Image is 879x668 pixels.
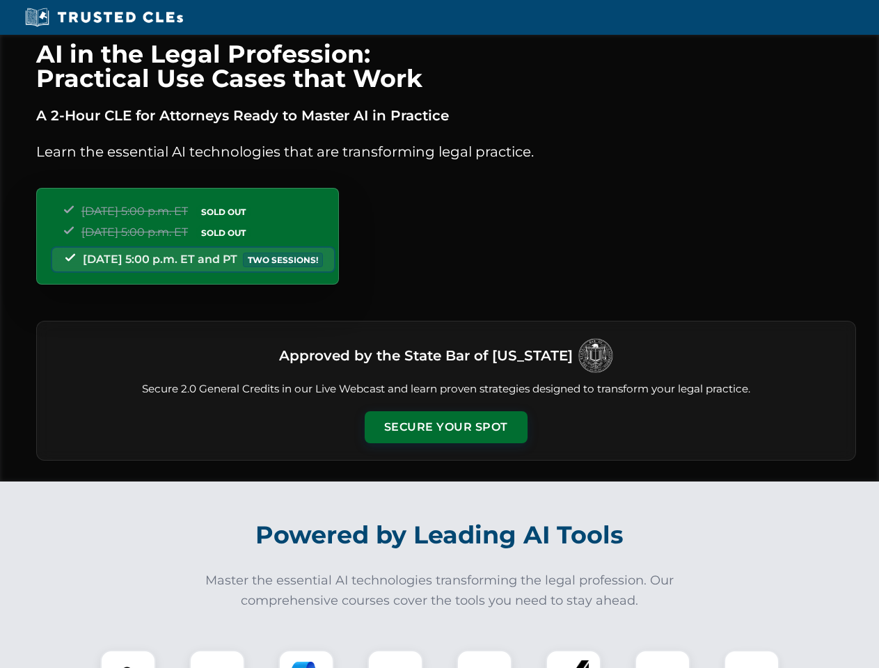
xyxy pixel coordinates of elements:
img: Trusted CLEs [21,7,187,28]
span: SOLD OUT [196,205,251,219]
p: Learn the essential AI technologies that are transforming legal practice. [36,141,856,163]
span: SOLD OUT [196,225,251,240]
h1: AI in the Legal Profession: Practical Use Cases that Work [36,42,856,90]
img: Logo [578,338,613,373]
h2: Powered by Leading AI Tools [54,511,825,559]
h3: Approved by the State Bar of [US_STATE] [279,343,573,368]
button: Secure Your Spot [365,411,528,443]
p: Secure 2.0 General Credits in our Live Webcast and learn proven strategies designed to transform ... [54,381,839,397]
span: [DATE] 5:00 p.m. ET [81,225,188,239]
p: A 2-Hour CLE for Attorneys Ready to Master AI in Practice [36,104,856,127]
span: [DATE] 5:00 p.m. ET [81,205,188,218]
p: Master the essential AI technologies transforming the legal profession. Our comprehensive courses... [196,571,683,611]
